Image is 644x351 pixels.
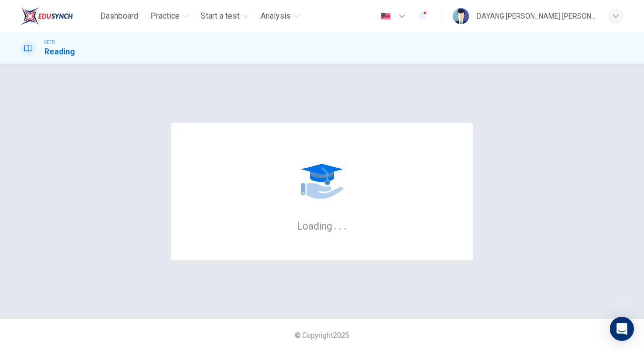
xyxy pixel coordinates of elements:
button: Analysis [257,7,304,25]
a: EduSynch logo [20,6,96,26]
div: Open Intercom Messenger [610,317,634,341]
button: Dashboard [96,7,142,25]
span: CEFR [44,39,55,46]
h1: Reading [44,46,75,58]
span: Start a test [201,10,239,22]
span: Analysis [261,10,291,22]
div: DAYANG [PERSON_NAME] [PERSON_NAME] [477,10,596,22]
span: © Copyright 2025 [295,331,349,339]
button: Start a test [197,7,253,25]
img: en [379,13,392,20]
button: Practice [146,7,193,25]
span: Dashboard [100,10,138,22]
h6: . [339,217,342,233]
h6: . [344,217,347,233]
span: Practice [150,10,180,22]
img: Profile picture [453,8,469,24]
img: EduSynch logo [20,6,73,26]
h6: Loading [297,219,347,232]
h6: . [334,217,337,233]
